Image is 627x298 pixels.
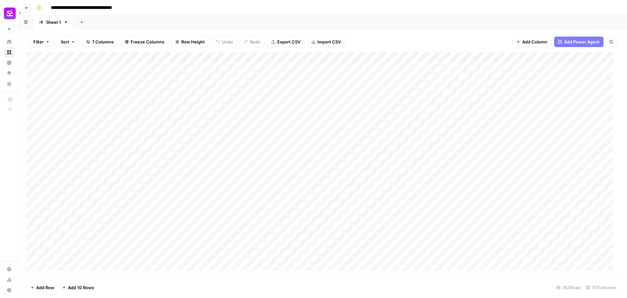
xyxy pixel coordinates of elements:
[58,282,98,293] button: Add 10 Rows
[68,284,94,291] span: Add 10 Rows
[267,37,305,47] button: Export CSV
[250,39,260,45] span: Redo
[222,39,233,45] span: Undo
[4,47,14,58] a: Browse
[131,39,164,45] span: Freeze Columns
[181,39,205,45] span: Row Height
[36,284,54,291] span: Add Row
[46,19,61,25] div: Sheet 1
[33,16,74,29] a: Sheet 1
[4,264,14,274] a: Settings
[512,37,552,47] button: Add Column
[92,39,114,45] span: 7 Columns
[61,39,69,45] span: Sort
[56,37,79,47] button: Sort
[317,39,341,45] span: Import CSV
[554,37,603,47] button: Add Power Agent
[307,37,345,47] button: Import CSV
[4,58,14,68] a: Insights
[82,37,118,47] button: 7 Columns
[240,37,265,47] button: Redo
[4,274,14,285] a: Usage
[121,37,169,47] button: Freeze Columns
[4,285,14,295] button: Help + Support
[29,37,54,47] button: Filter
[4,68,14,78] a: Opportunities
[33,39,44,45] span: Filter
[171,37,209,47] button: Row Height
[26,282,58,293] button: Add Row
[4,8,16,19] img: Smartcat Logo
[4,78,14,89] a: Your Data
[554,282,584,293] div: 742 Rows
[4,5,14,22] button: Workspace: Smartcat
[522,39,547,45] span: Add Column
[212,37,237,47] button: Undo
[584,282,619,293] div: 7/7 Columns
[277,39,300,45] span: Export CSV
[4,37,14,47] a: Home
[564,39,600,45] span: Add Power Agent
